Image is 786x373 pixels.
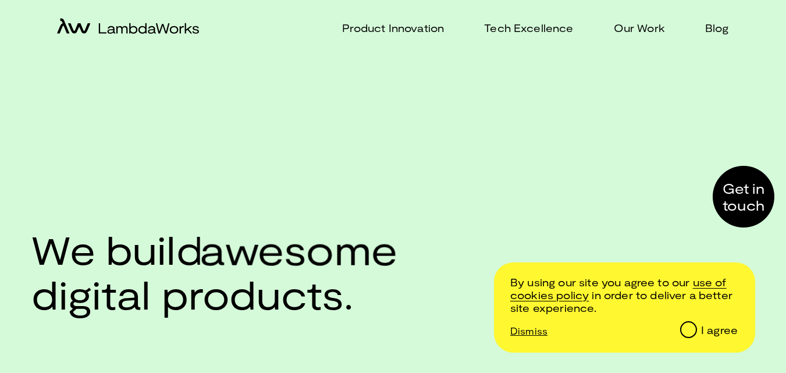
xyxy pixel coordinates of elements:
p: Dismiss [510,325,547,336]
a: home-icon [57,18,199,38]
p: By using our site you agree to our in order to deliver a better site experience. [510,276,738,314]
p: Our Work [614,20,665,37]
a: /cookie-and-privacy-policy [510,276,727,301]
h1: We build digital products. [31,227,394,317]
p: Blog [705,20,729,37]
span: awesome [200,226,397,272]
a: Product Innovation [328,20,444,37]
p: Tech Excellence [484,20,573,37]
a: Blog [691,20,729,37]
div: I agree [701,324,738,337]
p: Product Innovation [342,20,444,37]
a: Our Work [600,20,665,37]
a: Tech Excellence [470,20,573,37]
